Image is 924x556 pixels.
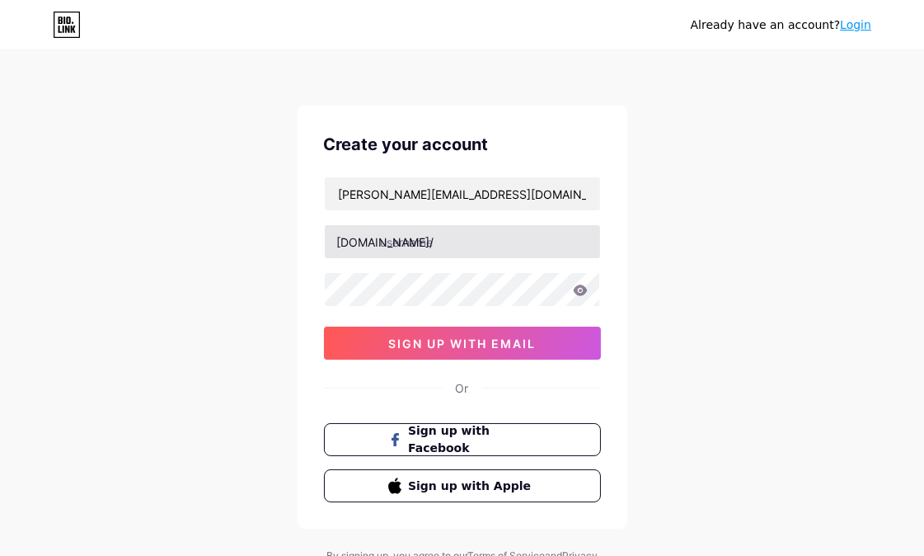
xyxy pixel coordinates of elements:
span: Sign up with Facebook [408,422,536,457]
button: sign up with email [324,327,601,360]
div: [DOMAIN_NAME]/ [337,233,434,251]
input: username [325,225,600,258]
a: Login [840,18,871,31]
input: Email [325,177,600,210]
div: Already have an account? [691,16,871,34]
div: Or [456,379,469,397]
span: Sign up with Apple [408,478,536,495]
span: sign up with email [388,337,536,351]
button: Sign up with Facebook [324,423,601,456]
button: Sign up with Apple [324,469,601,502]
div: Create your account [324,132,601,157]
